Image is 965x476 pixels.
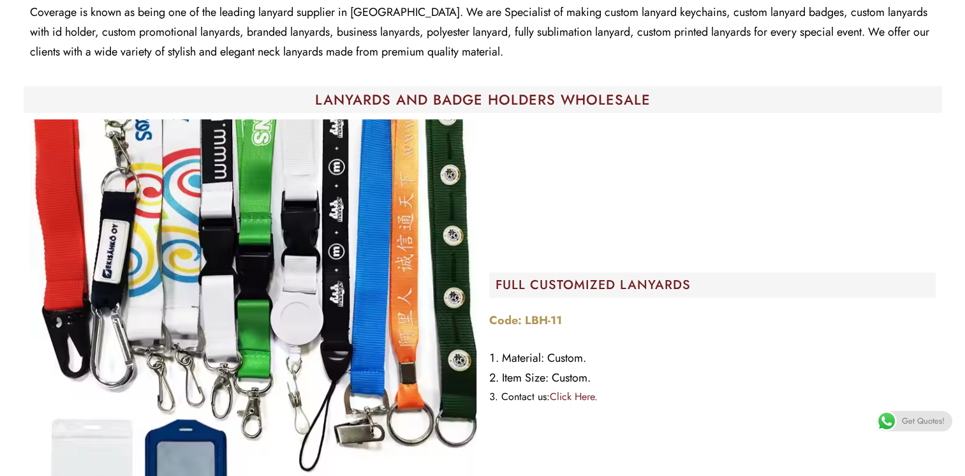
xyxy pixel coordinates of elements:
span: Get Quotes! [902,411,945,431]
li: Contact us: [489,388,936,406]
strong: Code: LBH-11 [489,312,562,329]
p: Coverage is known as being one of the leading lanyard supplier in [GEOGRAPHIC_DATA]. We are Speci... [30,3,936,62]
li: Item Size: Custom. [489,368,936,388]
h1: LANYARDS AND BADGE HOLDERS WHOLESALE​ [30,93,936,107]
li: Material: Custom. [489,348,936,368]
a: Click Here. [550,389,598,404]
h2: FULL CUSTOMIZED LANYARDS [496,279,936,292]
